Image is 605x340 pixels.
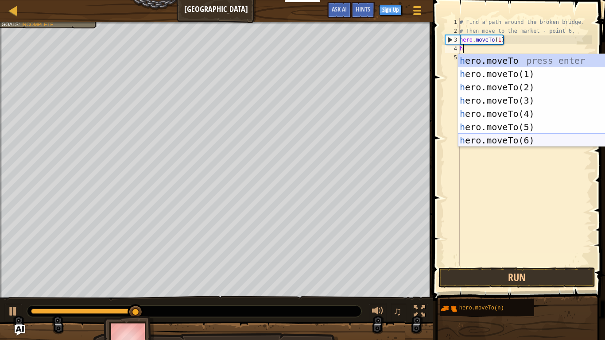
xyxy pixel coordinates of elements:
[459,305,504,311] span: hero.moveTo(n)
[369,303,387,321] button: Adjust volume
[332,5,347,13] span: Ask AI
[446,35,460,44] div: 3
[440,300,457,317] img: portrait.png
[445,18,460,27] div: 1
[356,5,370,13] span: Hints
[406,2,428,23] button: Show game menu
[445,53,460,62] div: 5
[411,303,428,321] button: Toggle fullscreen
[327,2,351,18] button: Ask AI
[15,325,25,336] button: Ask AI
[391,303,406,321] button: ♫
[445,44,460,53] div: 4
[4,303,22,321] button: Ctrl + P: Play
[445,27,460,35] div: 2
[379,5,402,15] button: Sign Up
[438,267,595,288] button: Run
[393,305,402,318] span: ♫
